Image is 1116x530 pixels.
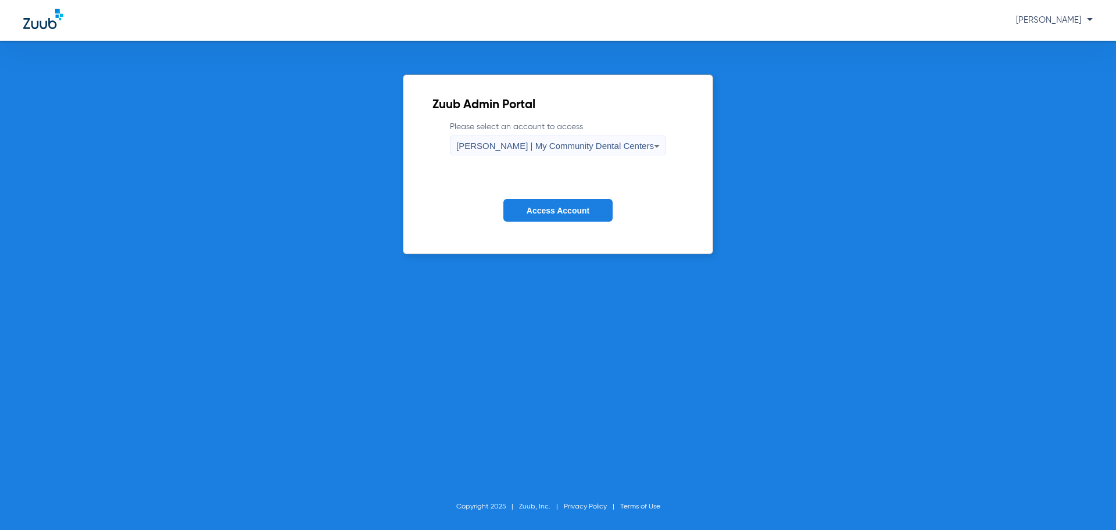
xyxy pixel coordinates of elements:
[564,503,607,510] a: Privacy Policy
[519,501,564,513] li: Zuub, Inc.
[456,501,519,513] li: Copyright 2025
[23,9,63,29] img: Zuub Logo
[503,199,613,222] button: Access Account
[456,141,654,151] span: [PERSON_NAME] | My Community Dental Centers
[1016,16,1093,24] span: [PERSON_NAME]
[620,503,660,510] a: Terms of Use
[527,206,589,215] span: Access Account
[450,121,666,155] label: Please select an account to access
[432,99,684,111] h2: Zuub Admin Portal
[1058,474,1116,530] iframe: Chat Widget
